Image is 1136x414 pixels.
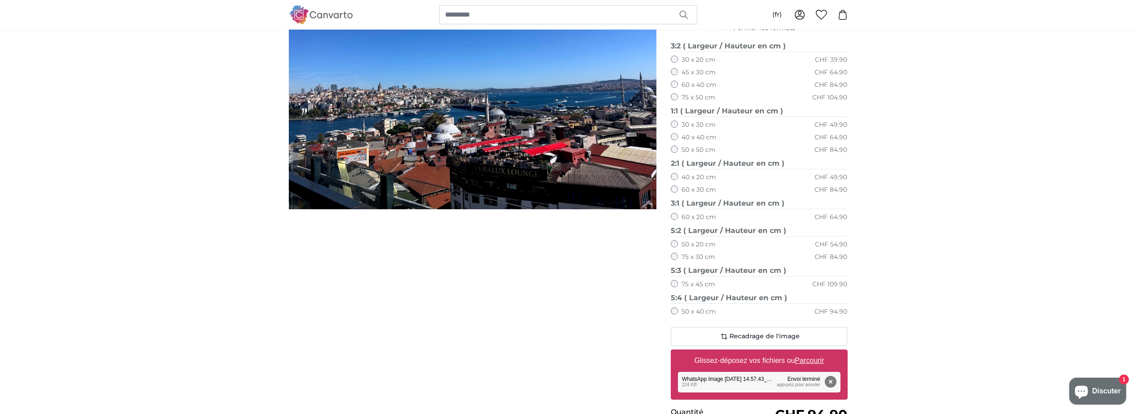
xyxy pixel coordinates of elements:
label: 60 x 30 cm [682,185,716,194]
div: CHF 49.90 [814,121,847,129]
div: CHF 84.90 [814,185,847,194]
button: (fr) [765,7,789,23]
legend: 1:1 ( Largeur / Hauteur en cm ) [671,106,848,117]
label: 60 x 20 cm [682,213,716,222]
legend: 3:1 ( Largeur / Hauteur en cm ) [671,198,848,209]
legend: 5:4 ( Largeur / Hauteur en cm ) [671,293,848,304]
span: Recadrage de l'image [729,332,800,341]
label: 50 x 20 cm [682,240,716,249]
div: CHF 94.90 [814,307,847,316]
inbox-online-store-chat: Chat de la boutique en ligne Shopify [1067,378,1129,407]
div: CHF 64.90 [814,68,847,77]
label: 40 x 40 cm [682,133,716,142]
legend: 5:3 ( Largeur / Hauteur en cm ) [671,265,848,276]
legend: 3:2 ( Largeur / Hauteur en cm ) [671,41,848,52]
div: CHF 84.90 [814,253,847,262]
label: 75 x 45 cm [682,280,715,289]
div: CHF 109.90 [812,280,847,289]
legend: 2:1 ( Largeur / Hauteur en cm ) [671,158,848,169]
div: CHF 64.90 [814,133,847,142]
img: Canvarto [289,5,353,24]
label: 45 x 30 cm [682,68,716,77]
label: 50 x 40 cm [682,307,716,316]
label: 75 x 30 cm [682,253,715,262]
div: CHF 84.90 [814,81,847,90]
div: CHF 49.90 [814,173,847,182]
label: Glissez-déposez vos fichiers ou [690,352,827,370]
label: 30 x 30 cm [682,121,716,129]
label: 75 x 50 cm [682,93,715,102]
div: CHF 64.90 [814,213,847,222]
div: CHF 39.90 [815,56,847,65]
label: 30 x 20 cm [682,56,716,65]
label: 60 x 40 cm [682,81,716,90]
label: 50 x 50 cm [682,146,716,155]
div: CHF 104.90 [812,93,847,102]
button: Recadrage de l'image [671,327,848,346]
div: CHF 54.90 [815,240,847,249]
div: CHF 84.90 [814,146,847,155]
legend: 5:2 ( Largeur / Hauteur en cm ) [671,225,848,237]
label: 40 x 20 cm [682,173,716,182]
u: Parcourir [795,357,824,364]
